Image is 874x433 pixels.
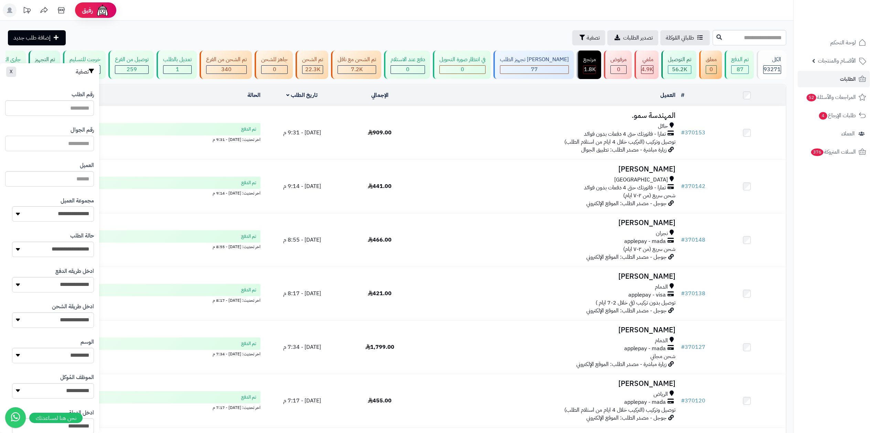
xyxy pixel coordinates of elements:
span: 93271 [764,65,781,74]
a: تاريخ الطلب [286,91,318,99]
div: الكل [763,56,781,64]
div: مرتجع [583,56,596,64]
span: إضافة طلب جديد [13,34,51,42]
h3: [PERSON_NAME] [422,273,675,280]
img: ai-face.png [96,3,109,17]
span: توصيل وتركيب (التركيب خلال 4 ايام من استلام الطلب) [564,406,675,414]
span: 340 [221,65,232,74]
a: العميل [660,91,675,99]
div: اخر تحديث: [DATE] - 9:14 م [10,189,260,196]
a: مرتجع 1.8K [575,51,603,79]
a: #370153 [681,129,705,137]
span: [GEOGRAPHIC_DATA] [614,176,668,184]
span: X [10,68,13,75]
span: applepay - visa [628,291,666,299]
div: [PERSON_NAME] تجهيز الطلب [500,56,569,64]
span: 4 [819,112,827,120]
a: #370120 [681,397,705,405]
span: # [681,129,685,137]
h3: المهندسة سمو. [422,112,675,120]
div: ملغي [641,56,653,64]
label: ادخل طريقه الدفع [55,267,94,275]
div: 77 [500,66,568,74]
label: رقم الطلب [72,91,94,99]
div: اخر تحديث: [DATE] - 7:34 م [10,350,260,357]
h3: [PERSON_NAME] [422,219,675,227]
span: 7.2K [351,65,363,74]
span: نجران [656,230,668,237]
span: الرياض [653,390,668,398]
h3: [PERSON_NAME] [422,165,675,173]
label: مجموعة العميل [61,197,94,205]
span: جوجل - مصدر الطلب: الموقع الإلكتروني [586,199,667,208]
a: طلبات الإرجاع4 [798,107,870,124]
a: #370138 [681,289,705,298]
a: لوحة التحكم [798,34,870,51]
div: اخر تحديث: [DATE] - 7:17 م [10,403,260,411]
span: 0 [273,65,276,74]
span: طلباتي المُوكلة [666,34,694,42]
span: applepay - mada [624,398,666,406]
span: 441.00 [368,182,392,190]
span: الدمام [655,337,668,345]
div: 0 [611,66,626,74]
span: [DATE] - 9:14 م [283,182,321,190]
span: رفيق [82,6,93,14]
div: خرجت للتسليم [70,56,100,64]
span: السلات المتروكة [810,147,856,157]
div: 0 [391,66,425,74]
span: جوجل - مصدر الطلب: الموقع الإلكتروني [586,307,667,315]
a: معلق 0 [698,51,723,79]
div: 0 [706,66,716,74]
span: # [681,397,685,405]
div: 340 [206,66,246,74]
a: تم الدفع 87 [723,51,755,79]
span: 22.3K [305,65,320,74]
div: تم التوصيل [668,56,691,64]
span: 0 [406,65,409,74]
a: طلباتي المُوكلة [660,30,710,45]
label: الوسم [81,338,94,346]
a: تم الشحن مع ناقل 7.2K [330,51,383,79]
span: زيارة مباشرة - مصدر الطلب: الموقع الإلكتروني [576,360,667,368]
span: [DATE] - 8:17 م [283,289,321,298]
h3: تصفية [76,68,94,75]
span: تم الدفع [241,287,256,293]
a: الإجمالي [371,91,388,99]
div: 1 [163,66,191,74]
label: ادخل الدولة [69,409,94,417]
label: الموظف المُوكل [60,374,94,381]
span: تمارا - فاتورتك حتى 4 دفعات بدون فوائد [584,184,666,192]
div: تم الشحن [302,56,323,64]
span: 56.2K [672,65,687,74]
span: 4.9K [641,65,653,74]
span: [DATE] - 9:31 م [283,129,321,137]
span: [DATE] - 7:34 م [283,343,321,351]
a: السلات المتروكة376 [798,144,870,160]
span: شحن سريع (من ٢-٧ ايام) [623,245,675,253]
h3: [PERSON_NAME] [422,326,675,334]
a: تم التوصيل 56.2K [660,51,698,79]
span: زيارة مباشرة - مصدر الطلب: تطبيق الجوال [581,146,667,154]
div: دفع عند الاستلام [391,56,425,64]
span: الأقسام والمنتجات [818,56,856,66]
div: جاهز للشحن [261,56,288,64]
div: في انتظار صورة التحويل [439,56,486,64]
span: شحن سريع (من ٢-٧ ايام) [623,191,675,200]
div: 87 [732,66,748,74]
div: 0 [262,66,287,74]
a: خرجت للتسليم 46 [62,51,107,79]
span: applepay - mada [624,237,666,245]
a: إضافة طلب جديد [8,30,66,45]
a: [PERSON_NAME] تجهيز الطلب 77 [492,51,575,79]
a: ملغي 4.9K [633,51,660,79]
button: X [6,67,16,77]
a: تم التجهيز 33 [27,51,62,79]
a: تم الشحن من الفرع 340 [198,51,253,79]
span: 421.00 [368,289,392,298]
div: اخر تحديث: [DATE] - 8:55 م [10,243,260,250]
span: الدمام [655,283,668,291]
span: تصفية [587,34,600,42]
span: توصيل بدون تركيب (في خلال 2-7 ايام ) [596,299,675,307]
h3: [PERSON_NAME] [422,380,675,388]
